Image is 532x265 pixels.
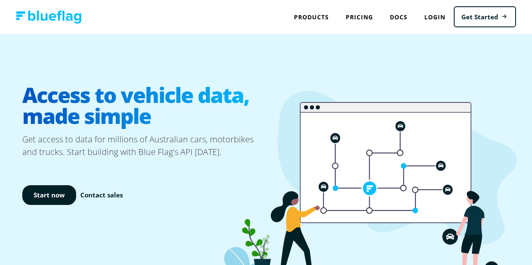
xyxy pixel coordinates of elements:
a: Pricing [337,8,381,26]
a: Get Started [454,6,516,28]
img: Blue Flag logo [16,10,82,24]
a: Start now [22,185,76,205]
p: Get access to data for millions of Australian cars, motorbikes and trucks. Start building with Bl... [22,133,266,158]
h1: Access to vehicle data, made simple [22,78,266,133]
a: Contact sales [80,190,123,200]
div: Products [286,8,337,26]
a: Login to Blue Flag application [416,8,454,26]
a: Docs [381,8,416,26]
